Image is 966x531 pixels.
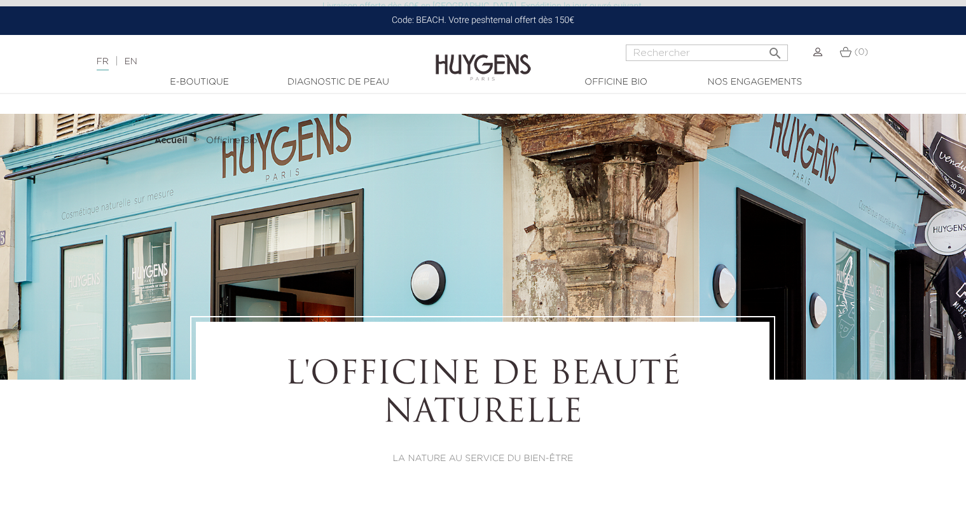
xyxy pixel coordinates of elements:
[436,34,531,83] img: Huygens
[206,136,258,145] span: Officine Bio
[231,452,735,465] p: LA NATURE AU SERVICE DU BIEN-ÊTRE
[97,57,109,71] a: FR
[155,136,188,145] strong: Accueil
[764,41,787,58] button: 
[768,42,783,57] i: 
[155,135,190,146] a: Accueil
[124,57,137,66] a: EN
[626,45,788,61] input: Rechercher
[90,54,393,69] div: |
[553,76,680,89] a: Officine Bio
[854,48,868,57] span: (0)
[231,357,735,433] h1: L'OFFICINE DE BEAUTÉ NATURELLE
[275,76,402,89] a: Diagnostic de peau
[691,76,818,89] a: Nos engagements
[136,76,263,89] a: E-Boutique
[206,135,258,146] a: Officine Bio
